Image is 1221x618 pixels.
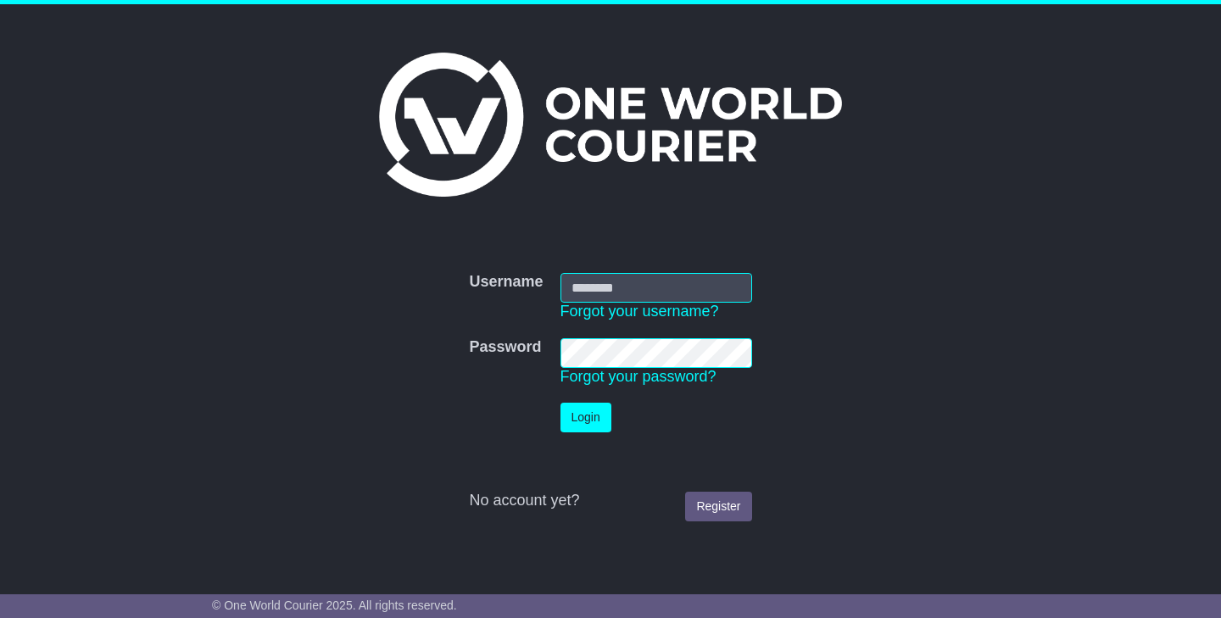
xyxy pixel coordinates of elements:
a: Forgot your username? [560,303,719,320]
button: Login [560,403,611,432]
span: © One World Courier 2025. All rights reserved. [212,599,457,612]
label: Password [469,338,541,357]
label: Username [469,273,543,292]
img: One World [379,53,842,197]
a: Register [685,492,751,521]
a: Forgot your password? [560,368,716,385]
div: No account yet? [469,492,751,510]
